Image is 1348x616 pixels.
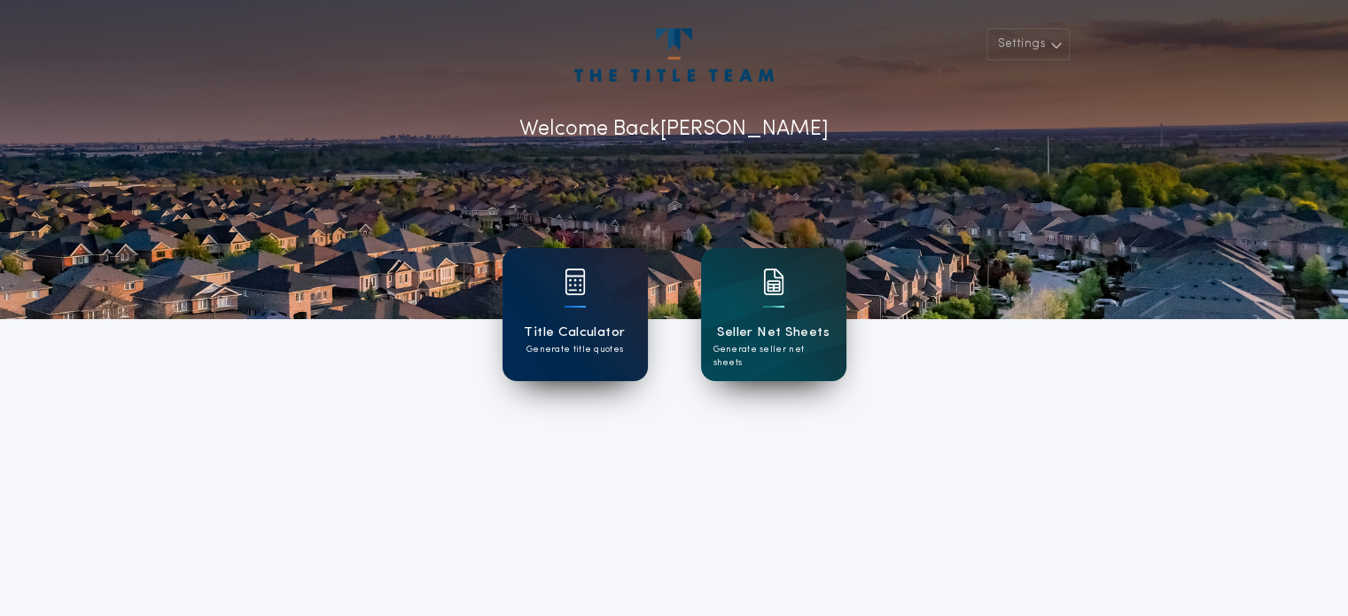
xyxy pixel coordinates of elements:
button: Settings [986,28,1070,60]
img: account-logo [574,28,773,82]
h1: Seller Net Sheets [717,323,830,343]
p: Generate title quotes [526,343,623,356]
h1: Title Calculator [524,323,625,343]
a: card iconTitle CalculatorGenerate title quotes [503,248,648,381]
p: Welcome Back [PERSON_NAME] [519,113,829,145]
img: card icon [763,269,784,295]
img: card icon [565,269,586,295]
a: card iconSeller Net SheetsGenerate seller net sheets [701,248,846,381]
p: Generate seller net sheets [713,343,834,370]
